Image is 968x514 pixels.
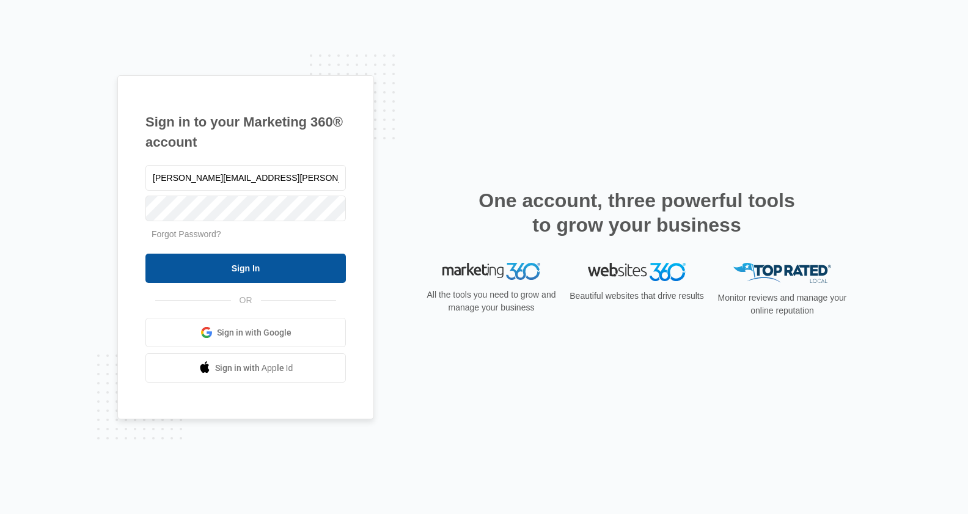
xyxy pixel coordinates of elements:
[145,318,346,347] a: Sign in with Google
[423,288,560,314] p: All the tools you need to grow and manage your business
[733,263,831,283] img: Top Rated Local
[152,229,221,239] a: Forgot Password?
[145,112,346,152] h1: Sign in to your Marketing 360® account
[568,290,705,303] p: Beautiful websites that drive results
[442,263,540,280] img: Marketing 360
[231,294,261,307] span: OR
[145,165,346,191] input: Email
[145,254,346,283] input: Sign In
[217,326,291,339] span: Sign in with Google
[588,263,686,281] img: Websites 360
[714,292,851,317] p: Monitor reviews and manage your online reputation
[215,362,293,375] span: Sign in with Apple Id
[145,353,346,383] a: Sign in with Apple Id
[475,188,799,237] h2: One account, three powerful tools to grow your business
